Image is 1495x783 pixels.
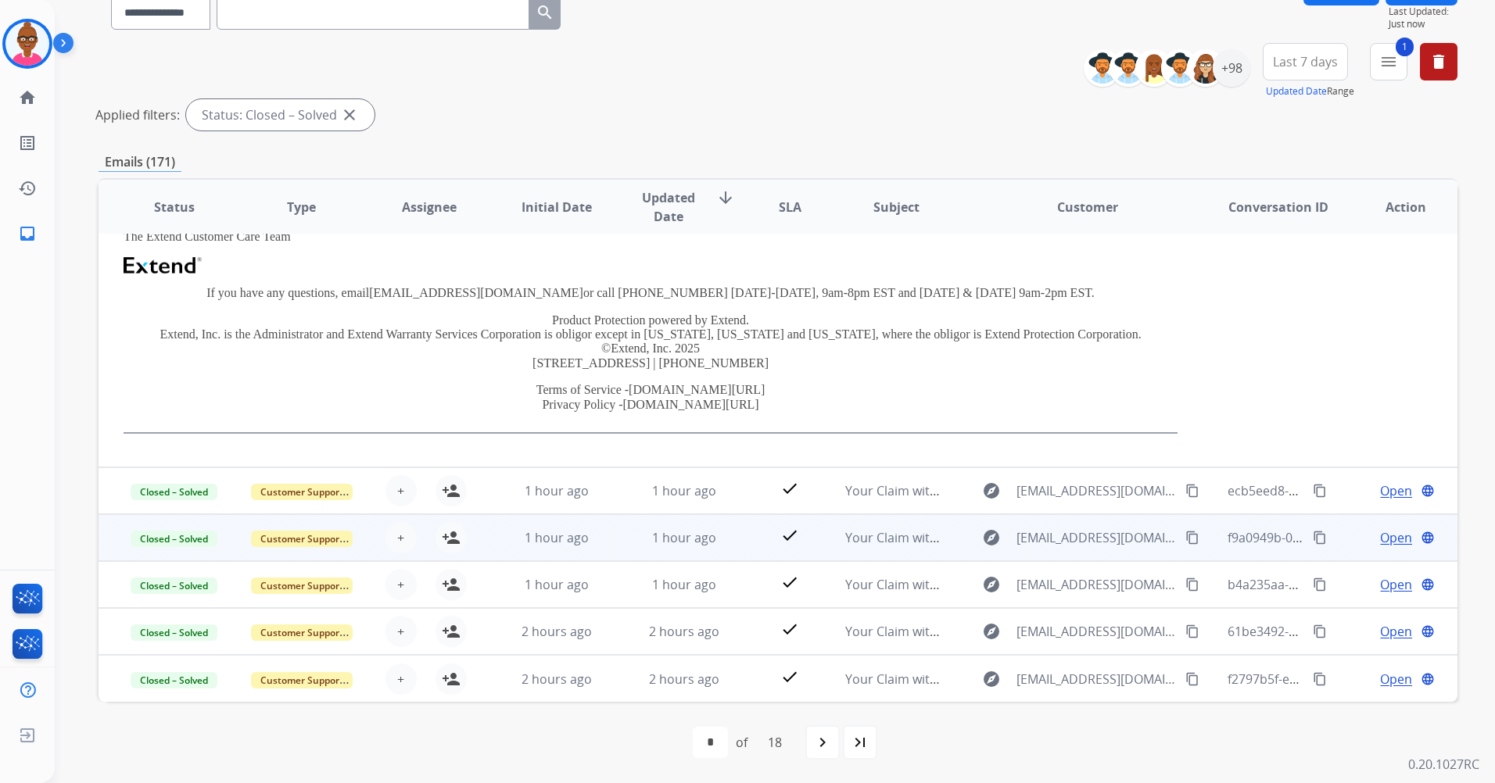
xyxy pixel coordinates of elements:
span: Customer Support [251,484,353,500]
div: of [736,733,747,752]
mat-icon: explore [982,622,1001,641]
mat-icon: inbox [18,224,37,243]
p: Emails (171) [99,152,181,172]
span: [EMAIL_ADDRESS][DOMAIN_NAME] [1016,622,1177,641]
span: Conversation ID [1228,198,1328,216]
span: + [397,670,404,688]
span: b4a235aa-e610-466a-8fa9-f2972802f4a7 [1228,576,1460,593]
mat-icon: menu [1379,52,1398,71]
img: Extend Logo [124,257,202,274]
span: Closed – Solved [131,484,217,500]
mat-icon: language [1421,484,1435,498]
span: + [397,575,404,594]
span: 2 hours ago [522,670,592,688]
mat-icon: content_copy [1313,624,1327,638]
mat-icon: content_copy [1313,577,1327,592]
mat-icon: navigate_next [813,733,832,752]
mat-icon: language [1421,531,1435,545]
span: Open [1380,575,1412,594]
span: Closed – Solved [131,531,217,547]
span: [EMAIL_ADDRESS][DOMAIN_NAME] [1016,528,1177,547]
mat-icon: content_copy [1313,484,1327,498]
span: Initial Date [522,198,592,216]
mat-icon: history [18,179,37,198]
button: + [385,569,417,600]
span: SLA [779,198,801,216]
span: Customer Support [251,577,353,594]
span: Your Claim with Extend [845,670,981,688]
span: 2 hours ago [649,623,719,640]
span: [EMAIL_ADDRESS][DOMAIN_NAME] [1016,670,1177,688]
div: 18 [755,727,794,758]
span: Last Updated: [1389,5,1457,18]
span: + [397,622,404,641]
p: Terms of Service - Privacy Policy - [124,383,1178,412]
button: 1 [1370,43,1407,80]
span: Last 7 days [1273,59,1338,65]
span: 2 hours ago [522,623,592,640]
mat-icon: check [780,526,799,545]
span: 1 hour ago [652,529,716,546]
mat-icon: explore [982,481,1001,500]
button: + [385,616,417,647]
mat-icon: arrow_downward [716,188,735,207]
span: Customer Support [251,531,353,547]
span: Status [154,198,195,216]
img: avatar [5,22,49,66]
span: 1 hour ago [652,482,716,499]
span: Your Claim with Extend [845,529,981,546]
mat-icon: delete [1429,52,1448,71]
span: f9a0949b-0cfc-4b7a-8375-639514f0fa44 [1228,529,1456,546]
mat-icon: check [780,573,799,592]
mat-icon: content_copy [1185,484,1199,498]
button: + [385,663,417,695]
button: Updated Date [1266,85,1327,98]
mat-icon: content_copy [1313,531,1327,545]
span: 1 hour ago [525,529,589,546]
mat-icon: check [780,479,799,498]
mat-icon: language [1421,672,1435,686]
span: Range [1266,84,1354,98]
span: Closed – Solved [131,672,217,688]
span: Assignee [402,198,457,216]
button: Last 7 days [1263,43,1348,80]
div: +98 [1213,49,1250,87]
mat-icon: list_alt [18,134,37,152]
mat-icon: content_copy [1185,577,1199,592]
span: 61be3492-0550-417a-a7bd-0a3f3d1ecfb1 [1228,623,1465,640]
mat-icon: person_add [442,670,461,688]
span: [EMAIL_ADDRESS][DOMAIN_NAME] [1016,575,1177,594]
p: 0.20.1027RC [1408,755,1479,774]
mat-icon: explore [982,528,1001,547]
mat-icon: person_add [442,481,461,500]
mat-icon: person_add [442,622,461,641]
span: Open [1380,622,1412,641]
span: Open [1380,528,1412,547]
mat-icon: explore [982,670,1001,688]
span: 1 [1396,38,1414,56]
span: ecb5eed8-902b-4e00-ae1d-2a89f62d7eb0 [1228,482,1469,499]
div: Status: Closed – Solved [186,99,375,130]
span: Your Claim with Extend [845,576,981,593]
mat-icon: content_copy [1185,624,1199,638]
mat-icon: language [1421,624,1435,638]
mat-icon: home [18,88,37,107]
mat-icon: close [340,105,359,124]
th: Action [1330,180,1457,234]
mat-icon: person_add [442,575,461,594]
mat-icon: content_copy [1185,672,1199,686]
span: Closed – Solved [131,577,217,594]
span: Type [287,198,316,216]
span: 1 hour ago [525,482,589,499]
span: 1 hour ago [525,576,589,593]
mat-icon: content_copy [1185,531,1199,545]
span: 2 hours ago [649,670,719,688]
mat-icon: language [1421,577,1435,592]
p: Applied filters: [95,105,180,124]
span: + [397,481,404,500]
button: + [385,522,417,553]
span: [EMAIL_ADDRESS][DOMAIN_NAME] [1016,481,1177,500]
a: [EMAIL_ADDRESS][DOMAIN_NAME] [369,286,583,299]
span: Updated Date [633,188,704,226]
mat-icon: content_copy [1313,672,1327,686]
